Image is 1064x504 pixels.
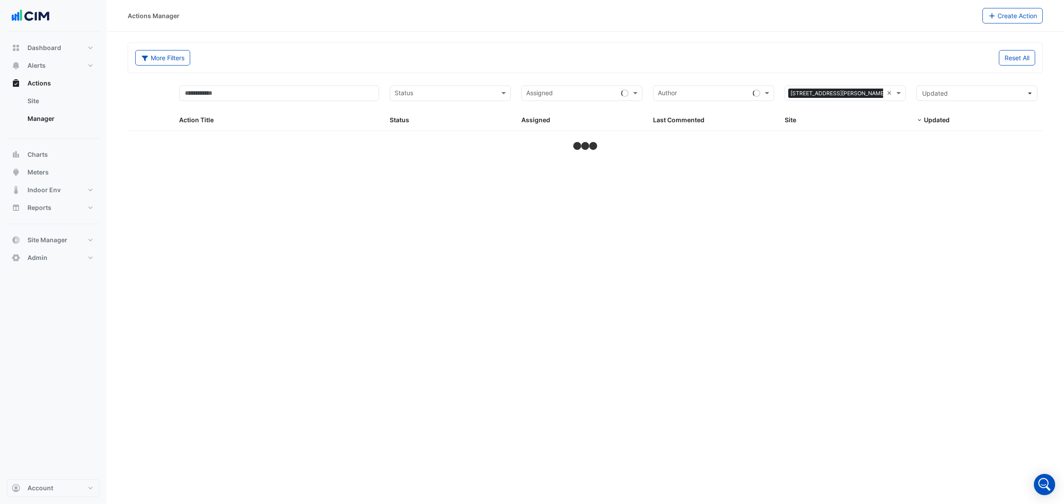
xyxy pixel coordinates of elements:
div: Open Intercom Messenger [1034,474,1055,495]
app-icon: Actions [12,79,20,88]
span: Updated [922,89,948,97]
app-icon: Dashboard [12,43,20,52]
span: Assigned [521,116,550,124]
button: Updated [916,85,1037,101]
button: Admin [7,249,99,267]
app-icon: Alerts [12,61,20,70]
img: Company Logo [11,7,51,25]
button: Account [7,479,99,497]
span: Status [390,116,409,124]
span: Alerts [27,61,46,70]
a: Site [20,92,99,110]
span: Last Commented [653,116,704,124]
app-icon: Meters [12,168,20,177]
span: Admin [27,253,47,262]
span: Meters [27,168,49,177]
button: More Filters [135,50,190,66]
button: Create Action [982,8,1043,23]
span: [STREET_ADDRESS][PERSON_NAME] [788,89,888,98]
a: Manager [20,110,99,128]
span: Dashboard [27,43,61,52]
span: Actions [27,79,51,88]
span: Charts [27,150,48,159]
button: Meters [7,163,99,181]
div: Actions Manager [128,11,180,20]
span: Reports [27,203,51,212]
button: Reports [7,199,99,217]
button: Charts [7,146,99,163]
span: Action Title [179,116,214,124]
app-icon: Admin [12,253,20,262]
button: Dashboard [7,39,99,57]
app-icon: Site Manager [12,236,20,244]
button: Site Manager [7,231,99,249]
span: Indoor Env [27,186,61,194]
span: Clear [887,88,894,98]
span: Account [27,484,53,492]
app-icon: Indoor Env [12,186,20,194]
button: Alerts [7,57,99,74]
button: Indoor Env [7,181,99,199]
span: Site [785,116,796,124]
button: Actions [7,74,99,92]
app-icon: Reports [12,203,20,212]
button: Reset All [999,50,1035,66]
div: Actions [7,92,99,131]
span: Site Manager [27,236,67,244]
app-icon: Charts [12,150,20,159]
span: Updated [924,116,950,124]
